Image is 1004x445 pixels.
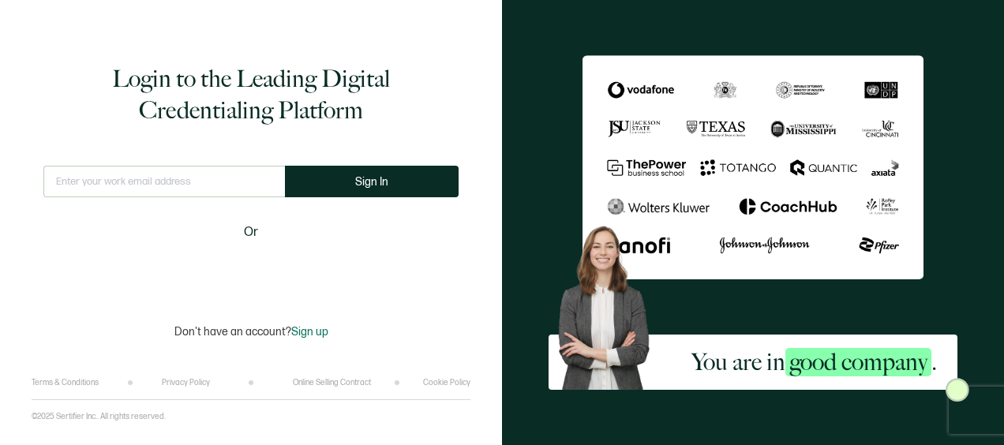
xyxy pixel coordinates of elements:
input: Enter your work email address [43,166,285,197]
img: Sertifier Login [946,378,969,402]
h2: You are in . [691,346,937,378]
a: Cookie Policy [423,378,470,387]
a: Online Selling Contract [293,378,371,387]
iframe: Sign in with Google Button [152,252,350,287]
span: good company [785,348,931,376]
p: Don't have an account? [174,325,328,338]
img: Sertifier Login - You are in <span class="strong-h">good company</span>. [583,55,923,280]
p: ©2025 Sertifier Inc.. All rights reserved. [32,412,166,421]
a: Terms & Conditions [32,378,99,387]
img: Sertifier Login - You are in <span class="strong-h">good company</span>. Hero [549,218,672,390]
span: Sign up [291,325,328,338]
a: Privacy Policy [162,378,210,387]
span: Or [244,222,258,242]
h1: Login to the Leading Digital Credentialing Platform [43,63,459,126]
span: Sign In [355,176,388,188]
button: Sign In [285,166,459,197]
